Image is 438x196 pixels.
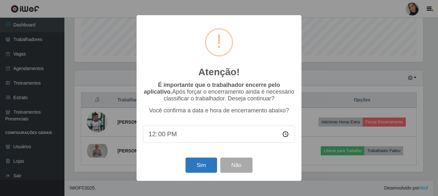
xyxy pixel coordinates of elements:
button: Sim [186,158,217,173]
p: Após forçar o encerramento ainda é necessário classificar o trabalhador. Deseja continuar? [143,82,295,102]
p: Você confirma a data e hora de encerramento abaixo? [143,107,295,114]
button: Não [220,158,252,173]
h2: Atenção! [198,66,240,78]
b: É importante que o trabalhador encerre pelo aplicativo. [144,82,280,95]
